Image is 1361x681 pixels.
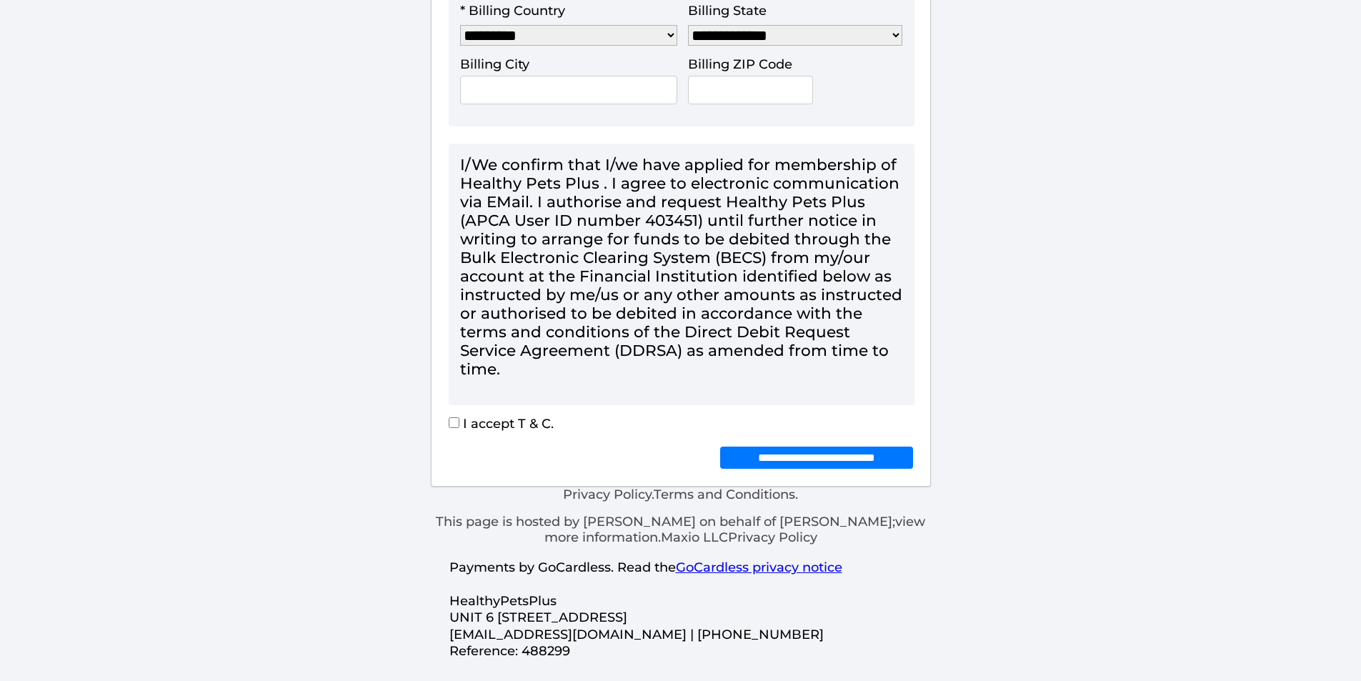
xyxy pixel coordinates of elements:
[460,56,529,72] label: Billing City
[654,487,795,502] a: Terms and Conditions
[676,560,842,575] a: GoCardless privacy notice
[688,56,792,72] label: Billing ZIP Code
[728,530,817,545] a: Privacy Policy
[431,545,931,660] p: Payments by GoCardless. Read the HealthyPetsPlus UNIT 6 [STREET_ADDRESS] [EMAIL_ADDRESS][DOMAIN_N...
[449,416,554,432] label: I accept T & C.
[688,3,767,19] label: Billing State
[544,514,926,545] a: view more information.
[449,417,459,428] input: I accept T & C.
[431,487,931,545] div: . .
[460,3,565,19] label: * Billing Country
[563,487,652,502] a: Privacy Policy
[460,155,903,378] div: I/We confirm that I/we have applied for membership of Healthy Pets Plus . I agree to electronic c...
[431,514,931,545] p: This page is hosted by [PERSON_NAME] on behalf of [PERSON_NAME]; Maxio LLC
